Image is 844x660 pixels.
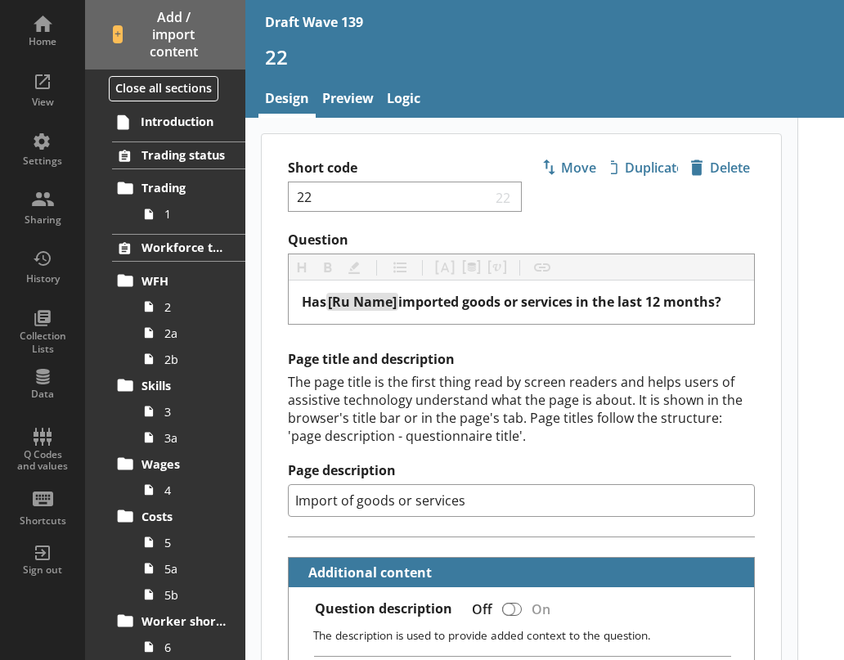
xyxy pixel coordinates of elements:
[119,451,245,503] li: Wages4
[328,293,397,311] span: [Ru Name]
[288,351,755,368] h2: Page title and description
[137,201,245,227] a: 1
[535,154,604,182] button: Move
[137,398,245,424] a: 3
[14,96,71,109] div: View
[265,13,363,31] div: Draft Wave 139
[14,563,71,577] div: Sign out
[313,627,741,643] p: The description is used to provide added context to the question.
[137,424,245,451] a: 3a
[164,430,227,446] span: 3a
[164,404,227,420] span: 3
[302,294,741,311] div: Question
[14,272,71,285] div: History
[14,35,71,48] div: Home
[315,600,452,617] label: Question description
[295,558,435,586] button: Additional content
[685,154,754,182] button: Delete
[141,613,228,629] span: Worker shortages
[525,595,563,623] div: On
[14,330,71,355] div: Collection Lists
[112,141,245,169] a: Trading status
[14,514,71,528] div: Shortcuts
[141,240,228,255] span: Workforce trends
[141,456,228,472] span: Wages
[119,503,245,608] li: Costs55a5b
[316,83,380,118] a: Preview
[258,83,316,118] a: Design
[536,155,603,181] span: Move
[137,477,245,503] a: 4
[610,154,679,182] button: Duplicate
[119,175,245,227] li: Trading1
[112,503,245,529] a: Costs
[288,373,755,445] div: The page title is the first thing read by screen readers and helps users of assistive technology ...
[459,595,499,623] div: Off
[164,299,227,315] span: 2
[141,509,228,524] span: Costs
[380,83,427,118] a: Logic
[141,180,228,195] span: Trading
[398,293,721,311] span: imported goods or services in the last 12 months?
[164,352,227,367] span: 2b
[288,462,755,479] label: Page description
[14,213,71,227] div: Sharing
[137,555,245,581] a: 5a
[112,234,245,262] a: Workforce trends
[112,175,245,201] a: Trading
[164,640,227,655] span: 6
[112,608,245,634] a: Worker shortages
[14,449,71,473] div: Q Codes and values
[137,529,245,555] a: 5
[492,189,514,204] span: 22
[164,587,227,603] span: 5b
[686,155,753,181] span: Delete
[137,294,245,320] a: 2
[85,141,245,227] li: Trading statusTrading1
[119,267,245,372] li: WFH22a2b
[119,608,245,660] li: Worker shortages6
[302,293,326,311] span: Has
[164,326,227,341] span: 2a
[112,451,245,477] a: Wages
[288,231,755,249] label: Question
[109,76,218,101] button: Close all sections
[112,372,245,398] a: Skills
[112,267,245,294] a: WFH
[164,483,227,498] span: 4
[111,109,245,135] a: Introduction
[14,388,71,401] div: Data
[137,346,245,372] a: 2b
[14,155,71,168] div: Settings
[113,9,218,60] span: Add / import content
[137,320,245,346] a: 2a
[137,581,245,608] a: 5b
[137,634,245,660] a: 6
[164,535,227,550] span: 5
[141,147,228,163] span: Trading status
[141,273,228,289] span: WFH
[164,206,227,222] span: 1
[119,372,245,451] li: Skills33a
[288,159,521,177] label: Short code
[141,378,228,393] span: Skills
[164,561,227,577] span: 5a
[141,114,228,129] span: Introduction
[611,155,678,181] span: Duplicate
